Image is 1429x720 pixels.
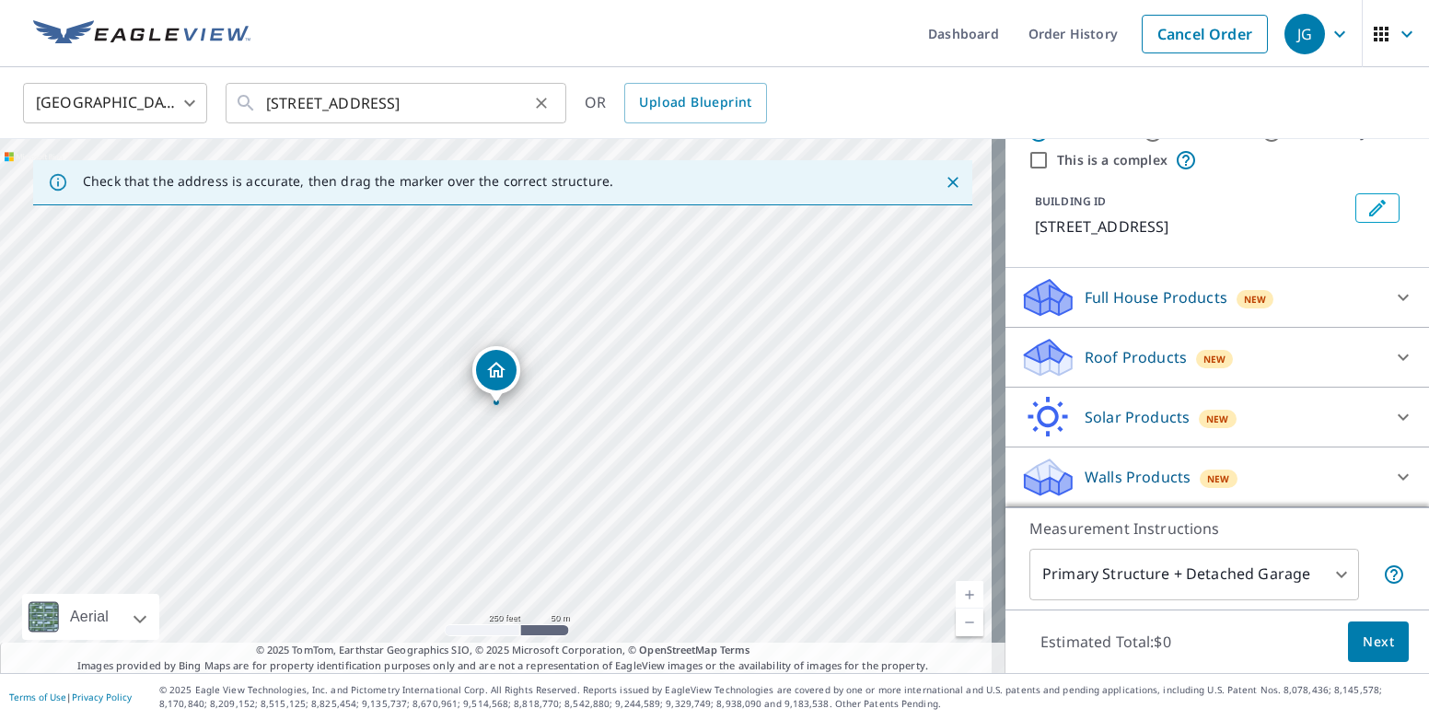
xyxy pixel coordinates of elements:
[256,643,750,658] span: © 2025 TomTom, Earthstar Geographics SIO, © 2025 Microsoft Corporation, ©
[1207,471,1230,486] span: New
[529,90,554,116] button: Clear
[1206,412,1229,426] span: New
[956,581,983,609] a: Current Level 17, Zoom In
[472,346,520,403] div: Dropped pin, building 1, Residential property, 1312 N Iroquois Rd Wichita, KS 67203
[941,170,965,194] button: Close
[720,643,750,656] a: Terms
[1383,563,1405,586] span: Your report will include the primary structure and a detached garage if one exists.
[1029,517,1405,540] p: Measurement Instructions
[1085,346,1187,368] p: Roof Products
[22,594,159,640] div: Aerial
[23,77,207,129] div: [GEOGRAPHIC_DATA]
[159,683,1420,711] p: © 2025 Eagle View Technologies, Inc. and Pictometry International Corp. All Rights Reserved. Repo...
[1057,151,1168,169] label: This is a complex
[624,83,766,123] a: Upload Blueprint
[1026,621,1186,662] p: Estimated Total: $0
[956,609,983,636] a: Current Level 17, Zoom Out
[1142,15,1268,53] a: Cancel Order
[1035,215,1348,238] p: [STREET_ADDRESS]
[72,691,132,703] a: Privacy Policy
[1085,286,1227,308] p: Full House Products
[83,173,613,190] p: Check that the address is accurate, then drag the marker over the correct structure.
[1020,395,1414,439] div: Solar ProductsNew
[1355,193,1400,223] button: Edit building 1
[1035,193,1106,209] p: BUILDING ID
[9,691,132,703] p: |
[33,20,250,48] img: EV Logo
[1085,406,1190,428] p: Solar Products
[639,91,751,114] span: Upload Blueprint
[1020,275,1414,319] div: Full House ProductsNew
[1284,14,1325,54] div: JG
[639,643,716,656] a: OpenStreetMap
[1363,631,1394,654] span: Next
[1244,292,1267,307] span: New
[1020,335,1414,379] div: Roof ProductsNew
[64,594,114,640] div: Aerial
[9,691,66,703] a: Terms of Use
[266,77,529,129] input: Search by address or latitude-longitude
[1085,466,1191,488] p: Walls Products
[1348,621,1409,663] button: Next
[1029,549,1359,600] div: Primary Structure + Detached Garage
[1020,455,1414,499] div: Walls ProductsNew
[1203,352,1226,366] span: New
[585,83,767,123] div: OR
